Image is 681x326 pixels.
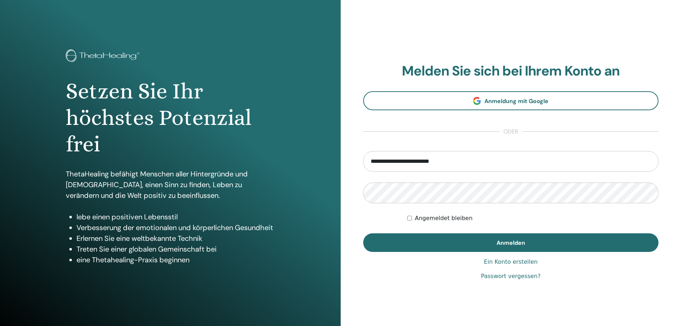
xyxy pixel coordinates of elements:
[77,244,275,254] li: Treten Sie einer globalen Gemeinschaft bei
[363,63,659,79] h2: Melden Sie sich bei Ihrem Konto an
[415,214,472,223] label: Angemeldet bleiben
[66,78,275,158] h1: Setzen Sie Ihr höchstes Potenzial frei
[77,254,275,265] li: eine Thetahealing-Praxis beginnen
[481,272,541,281] a: Passwort vergessen?
[66,169,275,201] p: ThetaHealing befähigt Menschen aller Hintergründe und [DEMOGRAPHIC_DATA], einen Sinn zu finden, L...
[484,97,548,105] span: Anmeldung mit Google
[484,258,538,266] a: Ein Konto erstellen
[77,233,275,244] li: Erlernen Sie eine weltbekannte Technik
[363,91,659,110] a: Anmeldung mit Google
[363,233,659,252] button: Anmelden
[497,239,525,247] span: Anmelden
[407,214,658,223] div: Keep me authenticated indefinitely or until I manually logout
[500,127,522,136] span: oder
[77,222,275,233] li: Verbesserung der emotionalen und körperlichen Gesundheit
[77,211,275,222] li: lebe einen positiven Lebensstil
